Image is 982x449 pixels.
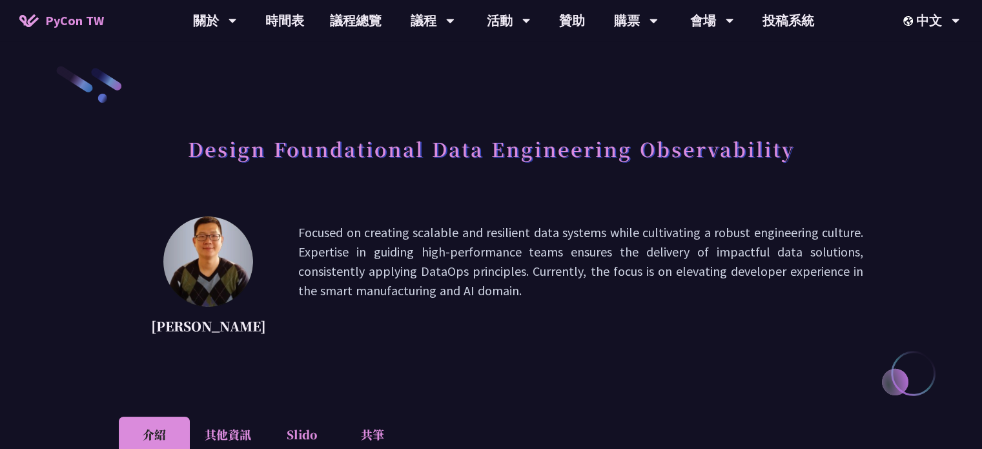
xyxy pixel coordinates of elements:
img: Shuhsi Lin [163,216,253,307]
img: Locale Icon [903,16,916,26]
p: [PERSON_NAME] [151,317,266,336]
span: PyCon TW [45,11,104,30]
img: Home icon of PyCon TW 2025 [19,14,39,27]
h1: Design Foundational Data Engineering Observability [188,129,795,168]
p: Focused on creating scalable and resilient data systems while cultivating a robust engineering cu... [298,223,863,339]
a: PyCon TW [6,5,117,37]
